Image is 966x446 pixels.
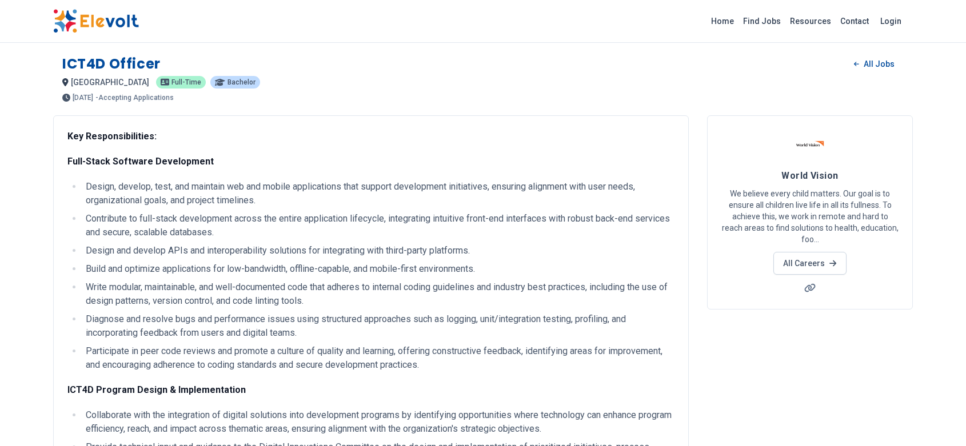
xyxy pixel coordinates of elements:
[845,55,904,73] a: All Jobs
[73,94,93,101] span: [DATE]
[82,408,674,436] li: Collaborate with the integration of digital solutions into development programs by identifying op...
[796,130,824,158] img: World Vision
[785,12,836,30] a: Resources
[95,94,174,101] p: - Accepting Applications
[873,10,908,33] a: Login
[836,12,873,30] a: Contact
[781,170,838,181] span: World Vision
[82,312,674,340] li: Diagnose and resolve bugs and performance issues using structured approaches such as logging, uni...
[67,384,246,395] strong: ICT4D Program Design & Implementation
[721,188,899,245] p: We believe every child matters. Our goal is to ensure all children live life in all its fullness....
[67,156,214,167] strong: Full-Stack Software Development
[909,391,966,446] iframe: Chat Widget
[739,12,785,30] a: Find Jobs
[227,79,256,86] span: Bachelor
[773,252,846,275] a: All Careers
[171,79,201,86] span: Full-time
[82,244,674,258] li: Design and develop APIs and interoperability solutions for integrating with third-party platforms.
[706,12,739,30] a: Home
[82,344,674,372] li: Participate in peer code reviews and promote a culture of quality and learning, offering construc...
[62,55,161,73] h1: ICT4D Officer
[82,280,674,308] li: Write modular, maintainable, and well-documented code that adheres to internal coding guidelines ...
[53,9,139,33] img: Elevolt
[82,180,674,207] li: Design, develop, test, and maintain web and mobile applications that support development initiati...
[67,131,157,142] strong: Key Responsibilities:
[71,78,149,87] span: [GEOGRAPHIC_DATA]
[82,212,674,239] li: Contribute to full-stack development across the entire application lifecycle, integrating intuiti...
[82,262,674,276] li: Build and optimize applications for low-bandwidth, offline-capable, and mobile-first environments.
